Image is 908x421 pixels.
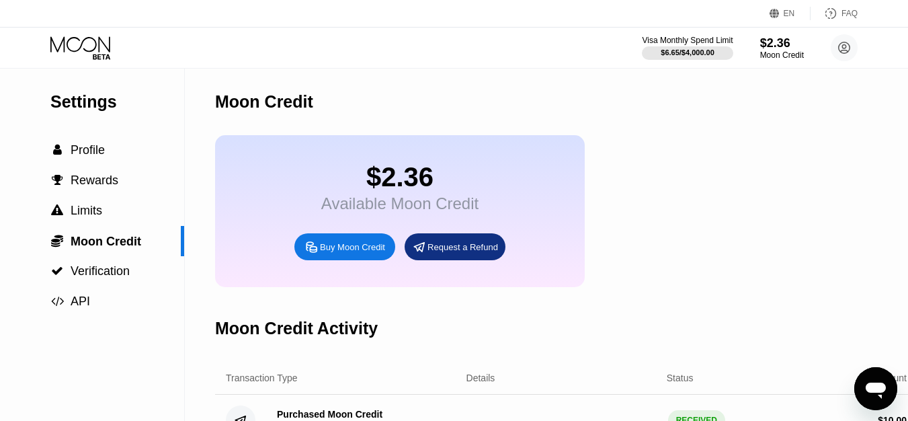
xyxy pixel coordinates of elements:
[51,295,64,307] span: 
[854,367,897,410] iframe: Knapp för att öppna meddelandefönstret
[71,295,90,308] span: API
[760,50,804,60] div: Moon Credit
[294,233,395,260] div: Buy Moon Credit
[760,36,804,60] div: $2.36Moon Credit
[427,241,498,253] div: Request a Refund
[215,319,378,338] div: Moon Credit Activity
[642,36,733,60] div: Visa Monthly Spend Limit$6.65/$4,000.00
[661,48,714,56] div: $6.65 / $4,000.00
[71,235,141,248] span: Moon Credit
[321,162,479,192] div: $2.36
[811,7,858,20] div: FAQ
[277,409,382,420] div: Purchased Moon Credit
[841,9,858,18] div: FAQ
[466,373,495,383] div: Details
[770,7,811,20] div: EN
[50,234,64,247] div: 
[51,234,63,247] span: 
[50,92,184,112] div: Settings
[667,373,694,383] div: Status
[784,9,795,18] div: EN
[50,265,64,277] div: 
[50,204,64,217] div: 
[53,144,62,156] span: 
[71,264,130,278] span: Verification
[50,144,64,156] div: 
[320,241,385,253] div: Buy Moon Credit
[52,174,63,186] span: 
[50,174,64,186] div: 
[226,373,298,383] div: Transaction Type
[405,233,505,260] div: Request a Refund
[50,295,64,307] div: 
[760,36,804,50] div: $2.36
[215,92,313,112] div: Moon Credit
[71,143,105,157] span: Profile
[71,174,118,187] span: Rewards
[321,194,479,213] div: Available Moon Credit
[51,265,63,277] span: 
[71,204,102,217] span: Limits
[51,204,63,217] span: 
[642,36,733,45] div: Visa Monthly Spend Limit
